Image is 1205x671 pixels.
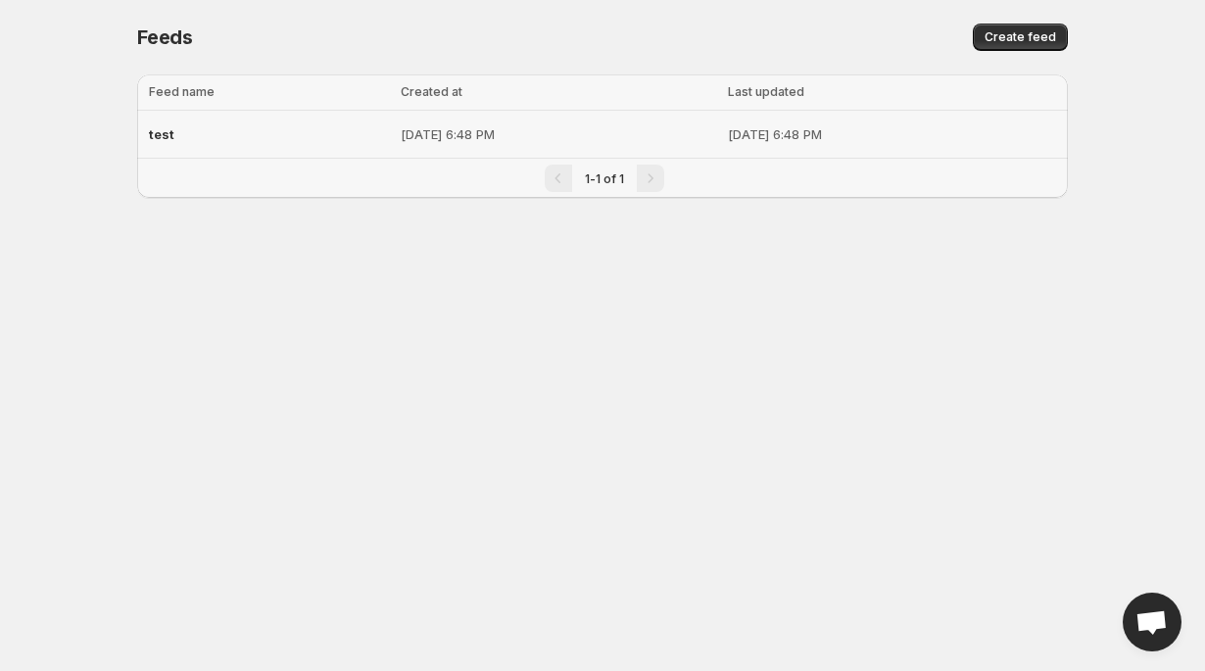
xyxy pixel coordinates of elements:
[728,84,804,99] span: Last updated
[985,29,1056,45] span: Create feed
[149,84,215,99] span: Feed name
[585,171,624,186] span: 1-1 of 1
[728,124,1056,144] p: [DATE] 6:48 PM
[149,126,174,142] span: test
[973,24,1068,51] button: Create feed
[137,25,193,49] span: Feeds
[401,84,462,99] span: Created at
[137,158,1068,198] nav: Pagination
[1123,593,1181,651] a: Open chat
[401,124,716,144] p: [DATE] 6:48 PM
